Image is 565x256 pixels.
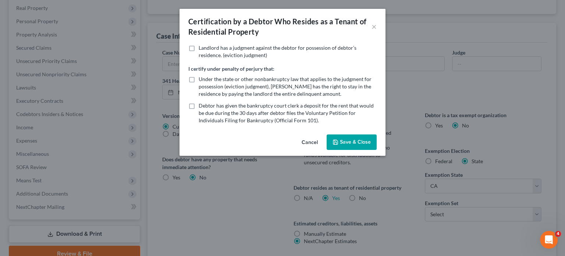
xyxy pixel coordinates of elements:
span: Landlord has a judgment against the debtor for possession of debtor’s residence. (eviction judgment) [199,45,356,58]
button: Cancel [296,135,324,150]
div: Certification by a Debtor Who Resides as a Tenant of Residential Property [188,16,372,37]
button: × [372,22,377,31]
label: I certify under penalty of perjury that: [188,65,274,73]
span: 4 [555,231,561,237]
button: Save & Close [327,134,377,150]
span: Debtor has given the bankruptcy court clerk a deposit for the rent that would be due during the 3... [199,102,374,123]
iframe: Intercom live chat [540,231,558,249]
span: Under the state or other nonbankruptcy law that applies to the judgment for possession (eviction ... [199,76,372,97]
